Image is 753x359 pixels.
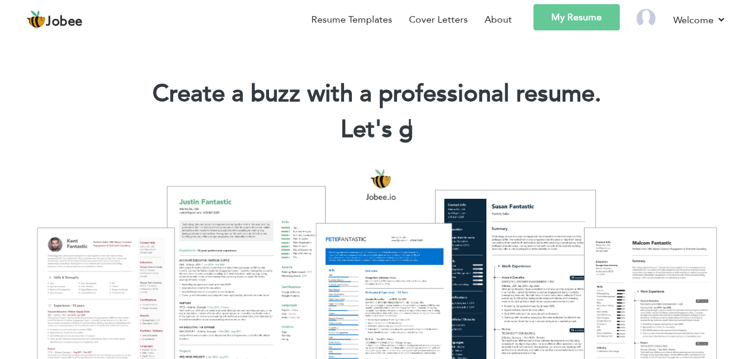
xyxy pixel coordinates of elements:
[533,4,620,30] a: My Resume
[409,13,468,27] a: Cover Letters
[311,13,392,27] a: Resume Templates
[407,113,413,146] span: |
[18,114,735,145] h2: Let's
[18,79,735,110] h1: Create a buzz with a professional resume.
[485,13,512,27] a: About
[636,9,655,28] img: Profile Img
[399,113,413,146] span: g
[46,15,83,29] span: Jobee
[673,13,726,27] a: Welcome
[27,10,83,29] a: Jobee
[27,10,46,29] img: jobee.io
